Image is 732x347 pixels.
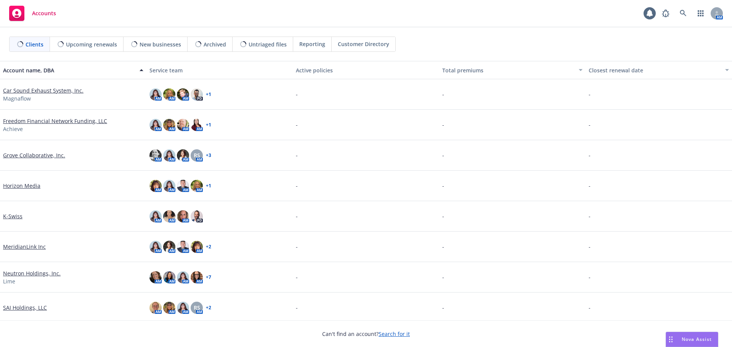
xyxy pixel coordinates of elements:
[177,88,189,101] img: photo
[296,90,298,98] span: -
[296,243,298,251] span: -
[206,184,211,188] a: + 1
[206,123,211,127] a: + 1
[589,243,591,251] span: -
[3,86,83,94] a: Car Sound Exhaust System, Inc.
[149,66,290,74] div: Service team
[3,277,15,285] span: Lime
[163,119,175,131] img: photo
[177,210,189,222] img: photo
[296,66,436,74] div: Active policies
[3,117,107,125] a: Freedom Financial Network Funding, LLC
[589,212,591,220] span: -
[249,40,287,48] span: Untriaged files
[299,40,325,48] span: Reporting
[322,330,410,338] span: Can't find an account?
[163,149,175,162] img: photo
[26,40,43,48] span: Clients
[191,180,203,192] img: photo
[163,180,175,192] img: photo
[163,241,175,253] img: photo
[194,304,200,312] span: RS
[296,151,298,159] span: -
[177,302,189,314] img: photo
[3,151,65,159] a: Grove Collaborative, Inc.
[191,210,203,222] img: photo
[191,271,203,283] img: photo
[163,210,175,222] img: photo
[296,304,298,312] span: -
[204,40,226,48] span: Archived
[146,61,293,79] button: Service team
[589,273,591,281] span: -
[177,180,189,192] img: photo
[658,6,673,21] a: Report a Bug
[149,119,162,131] img: photo
[3,212,22,220] a: K-Swiss
[442,304,444,312] span: -
[149,210,162,222] img: photo
[296,273,298,281] span: -
[206,153,211,158] a: + 3
[666,332,676,347] div: Drag to move
[149,180,162,192] img: photo
[589,151,591,159] span: -
[206,245,211,249] a: + 2
[296,182,298,190] span: -
[682,336,712,342] span: Nova Assist
[296,212,298,220] span: -
[589,90,591,98] span: -
[3,182,40,190] a: Horizon Media
[3,125,23,133] span: Achieve
[3,66,135,74] div: Account name, DBA
[191,241,203,253] img: photo
[379,330,410,337] a: Search for it
[586,61,732,79] button: Closest renewal date
[177,149,189,162] img: photo
[206,275,211,280] a: + 7
[338,40,389,48] span: Customer Directory
[3,269,61,277] a: Neutron Holdings, Inc.
[163,302,175,314] img: photo
[163,271,175,283] img: photo
[666,332,718,347] button: Nova Assist
[140,40,181,48] span: New businesses
[194,151,200,159] span: RS
[439,61,586,79] button: Total premiums
[177,271,189,283] img: photo
[442,66,574,74] div: Total premiums
[442,243,444,251] span: -
[149,241,162,253] img: photo
[296,121,298,129] span: -
[163,88,175,101] img: photo
[32,10,56,16] span: Accounts
[693,6,708,21] a: Switch app
[191,88,203,101] img: photo
[6,3,59,24] a: Accounts
[589,304,591,312] span: -
[177,119,189,131] img: photo
[149,149,162,162] img: photo
[206,92,211,97] a: + 1
[191,119,203,131] img: photo
[442,182,444,190] span: -
[442,273,444,281] span: -
[676,6,691,21] a: Search
[442,90,444,98] span: -
[442,212,444,220] span: -
[293,61,439,79] button: Active policies
[589,121,591,129] span: -
[149,271,162,283] img: photo
[3,304,47,312] a: SAI Holdings, LLC
[149,302,162,314] img: photo
[442,151,444,159] span: -
[589,182,591,190] span: -
[3,94,31,102] span: Magnaflow
[3,243,46,251] a: MeridianLink Inc
[149,88,162,101] img: photo
[66,40,117,48] span: Upcoming renewals
[177,241,189,253] img: photo
[206,305,211,310] a: + 2
[442,121,444,129] span: -
[589,66,721,74] div: Closest renewal date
